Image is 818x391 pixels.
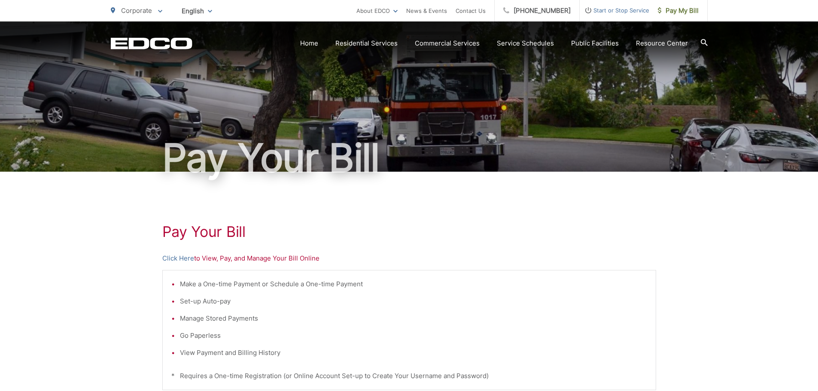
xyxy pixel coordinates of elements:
[658,6,699,16] span: Pay My Bill
[180,313,647,324] li: Manage Stored Payments
[175,3,219,18] span: English
[571,38,619,48] a: Public Facilities
[356,6,398,16] a: About EDCO
[406,6,447,16] a: News & Events
[180,330,647,341] li: Go Paperless
[162,253,194,264] a: Click Here
[180,279,647,289] li: Make a One-time Payment or Schedule a One-time Payment
[180,348,647,358] li: View Payment and Billing History
[335,38,398,48] a: Residential Services
[111,37,192,49] a: EDCD logo. Return to the homepage.
[162,223,656,240] h1: Pay Your Bill
[171,371,647,381] p: * Requires a One-time Registration (or Online Account Set-up to Create Your Username and Password)
[456,6,486,16] a: Contact Us
[162,253,656,264] p: to View, Pay, and Manage Your Bill Online
[497,38,554,48] a: Service Schedules
[111,136,708,179] h1: Pay Your Bill
[300,38,318,48] a: Home
[121,6,152,15] span: Corporate
[636,38,688,48] a: Resource Center
[180,296,647,306] li: Set-up Auto-pay
[415,38,480,48] a: Commercial Services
